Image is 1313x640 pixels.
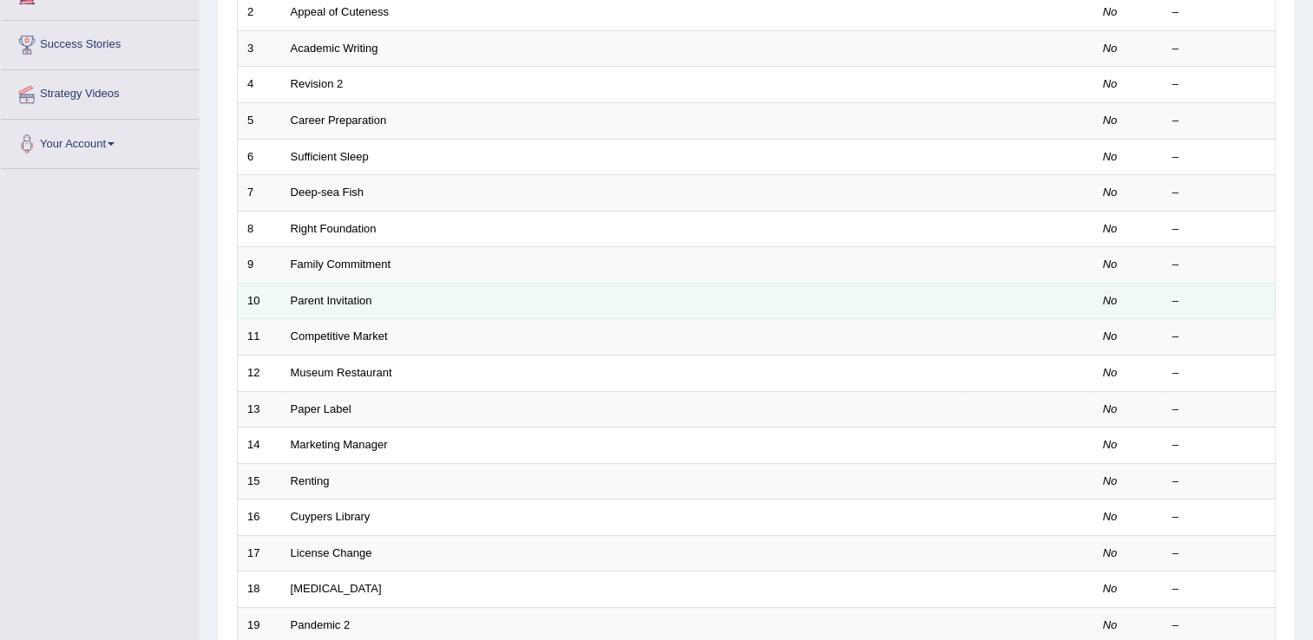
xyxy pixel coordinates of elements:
div: – [1172,617,1266,634]
td: 18 [238,571,281,608]
div: – [1172,509,1266,526]
div: – [1172,581,1266,598]
a: Academic Writing [291,42,378,55]
div: – [1172,437,1266,454]
em: No [1103,114,1118,127]
td: 12 [238,355,281,391]
div: – [1172,329,1266,345]
em: No [1103,474,1118,487]
div: – [1172,402,1266,418]
em: No [1103,186,1118,199]
a: Parent Invitation [291,294,372,307]
a: Strategy Videos [1,70,199,114]
td: 7 [238,175,281,212]
div: – [1172,76,1266,93]
a: Your Account [1,120,199,163]
td: 3 [238,30,281,67]
a: Competitive Market [291,330,388,343]
a: Deep-sea Fish [291,186,364,199]
td: 8 [238,211,281,247]
td: 6 [238,139,281,175]
td: 4 [238,67,281,103]
em: No [1103,510,1118,523]
em: No [1103,258,1118,271]
div: – [1172,4,1266,21]
a: Paper Label [291,402,351,415]
div: – [1172,293,1266,310]
em: No [1103,438,1118,451]
td: 5 [238,103,281,140]
em: No [1103,582,1118,595]
div: – [1172,41,1266,57]
div: – [1172,545,1266,562]
div: – [1172,473,1266,490]
td: 16 [238,500,281,536]
div: – [1172,257,1266,273]
em: No [1103,222,1118,235]
em: No [1103,618,1118,631]
a: Family Commitment [291,258,391,271]
td: 9 [238,247,281,284]
div: – [1172,185,1266,201]
a: License Change [291,546,372,559]
td: 10 [238,283,281,319]
em: No [1103,42,1118,55]
a: Sufficient Sleep [291,150,369,163]
td: 14 [238,428,281,464]
div: – [1172,221,1266,238]
em: No [1103,330,1118,343]
em: No [1103,366,1118,379]
a: Cuypers Library [291,510,371,523]
em: No [1103,402,1118,415]
a: Success Stories [1,21,199,64]
em: No [1103,546,1118,559]
a: Renting [291,474,330,487]
em: No [1103,294,1118,307]
em: No [1103,77,1118,90]
td: 17 [238,535,281,571]
a: Marketing Manager [291,438,388,451]
td: 15 [238,463,281,500]
a: Revision 2 [291,77,344,90]
td: 11 [238,319,281,356]
em: No [1103,150,1118,163]
em: No [1103,5,1118,18]
div: – [1172,365,1266,382]
a: Right Foundation [291,222,377,235]
a: Museum Restaurant [291,366,392,379]
div: – [1172,149,1266,166]
div: – [1172,113,1266,129]
a: [MEDICAL_DATA] [291,582,382,595]
a: Pandemic 2 [291,618,351,631]
a: Appeal of Cuteness [291,5,389,18]
a: Career Preparation [291,114,387,127]
td: 13 [238,391,281,428]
